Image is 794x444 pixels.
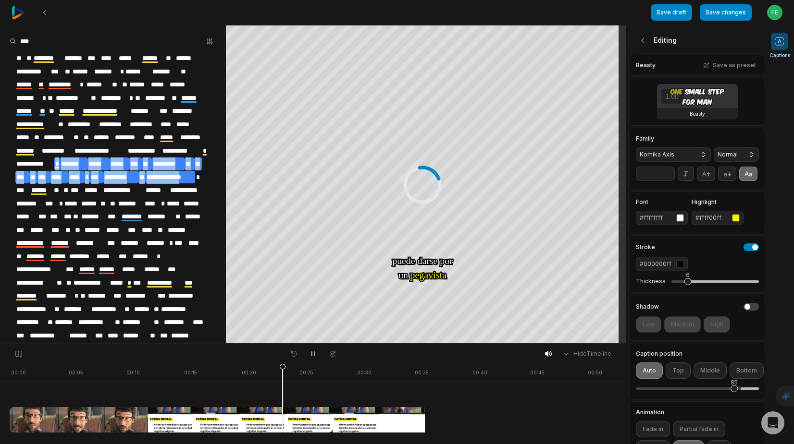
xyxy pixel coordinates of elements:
[559,347,614,361] button: HideTimeline
[636,316,661,333] button: Low
[636,147,711,162] button: Komika Axis
[640,150,692,159] span: Komika Axis
[714,147,759,162] button: Normal
[636,211,688,225] button: #ffffffff
[636,362,663,379] button: Auto
[636,351,759,357] label: Caption position
[636,409,759,415] label: Animation
[686,271,690,279] div: 6
[694,362,727,379] button: Middle
[769,33,790,59] button: Captions
[636,421,670,437] button: Fade in
[761,411,784,434] div: Open Intercom Messenger
[640,260,672,268] div: #000000ff
[769,52,790,59] span: Captions
[718,150,740,159] span: Normal
[640,214,672,222] div: #ffffffff
[636,304,659,310] h4: Shadow
[700,59,759,72] button: Save as preset
[630,55,765,76] div: Beasty
[731,378,738,387] div: 85
[636,244,655,250] h4: Stroke
[666,362,691,379] button: Top
[704,316,730,333] button: High
[692,199,744,205] label: Highlight
[695,214,728,222] div: #ffff00ff
[636,136,711,142] label: Family
[636,257,688,271] button: #000000ff
[730,362,764,379] button: Bottom
[636,277,666,285] label: Thickness
[630,25,765,55] div: Editing
[690,110,705,118] h3: Beasty
[636,199,688,205] label: Font
[700,4,752,21] button: Save changes
[12,6,25,19] img: reap
[664,316,701,333] button: Medium
[651,4,692,21] button: Save draft
[673,421,725,437] button: Partial fade in
[692,211,744,225] button: #ffff00ff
